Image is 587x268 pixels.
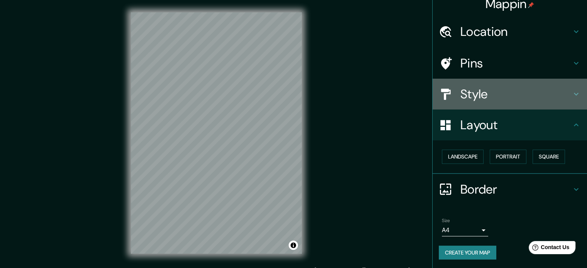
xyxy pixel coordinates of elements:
button: Toggle attribution [289,241,298,250]
label: Size [442,217,450,224]
h4: Layout [460,117,572,133]
img: pin-icon.png [528,2,534,8]
iframe: Help widget launcher [518,238,579,260]
button: Create your map [439,246,496,260]
div: Layout [433,110,587,140]
div: Border [433,174,587,205]
div: Pins [433,48,587,79]
div: A4 [442,224,488,236]
h4: Location [460,24,572,39]
button: Portrait [490,150,526,164]
button: Square [533,150,565,164]
h4: Pins [460,56,572,71]
h4: Style [460,86,572,102]
button: Landscape [442,150,484,164]
div: Location [433,16,587,47]
canvas: Map [131,12,302,254]
div: Style [433,79,587,110]
h4: Border [460,182,572,197]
